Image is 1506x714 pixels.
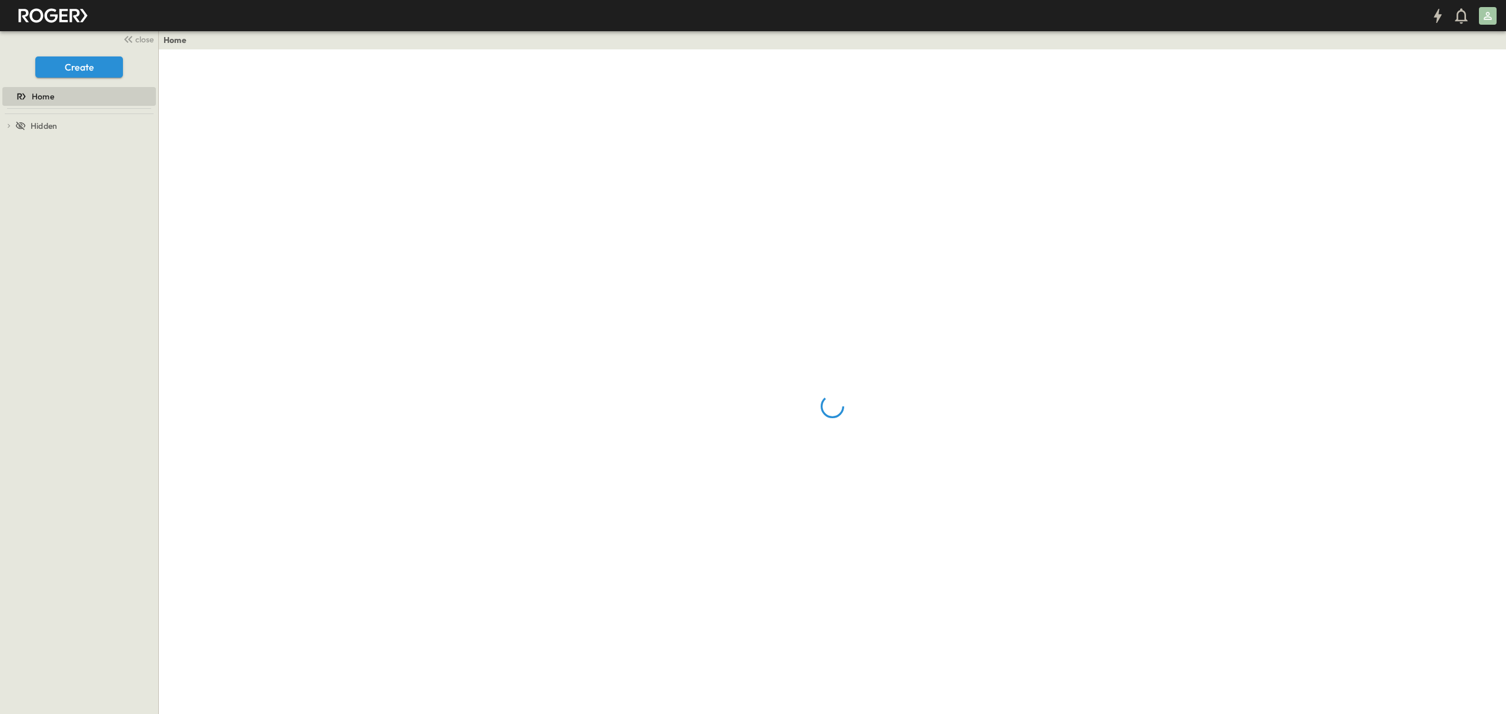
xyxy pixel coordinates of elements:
a: Home [2,88,154,105]
nav: breadcrumbs [164,34,194,46]
span: Home [32,91,54,102]
button: close [118,31,156,47]
a: Home [164,34,186,46]
button: Create [35,56,123,78]
span: close [135,34,154,45]
span: Hidden [31,120,57,132]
